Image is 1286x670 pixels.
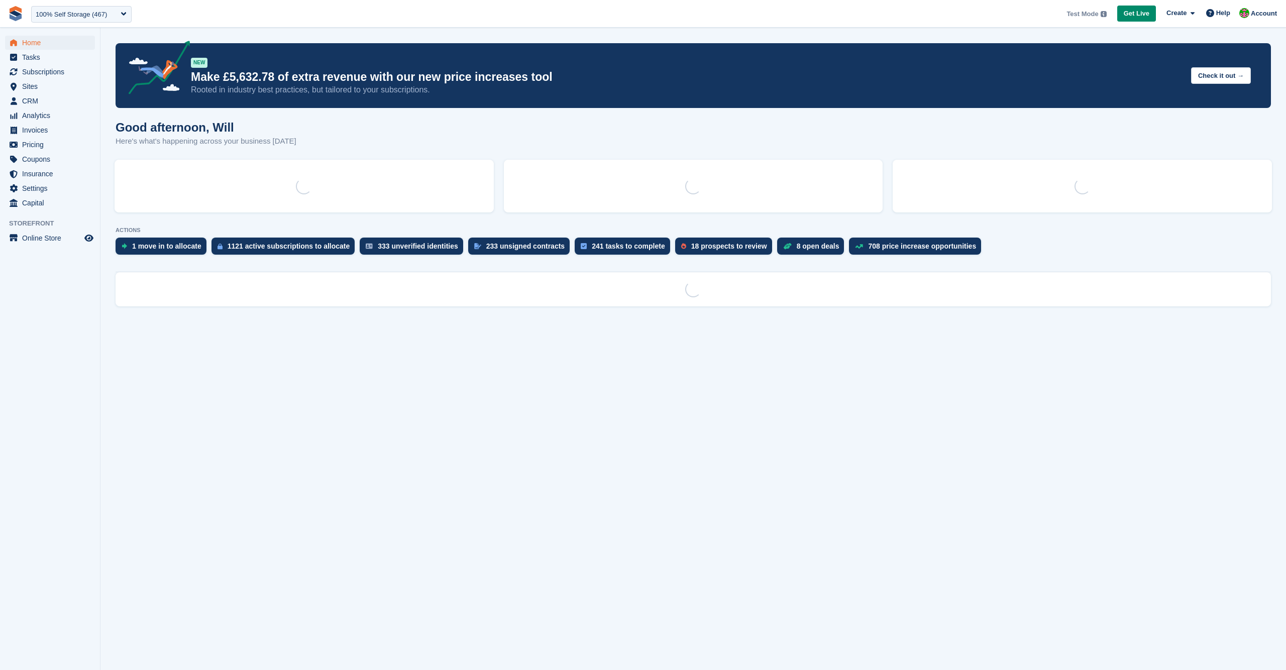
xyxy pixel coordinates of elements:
[797,242,839,250] div: 8 open deals
[22,138,82,152] span: Pricing
[1066,9,1098,19] span: Test Mode
[575,238,675,260] a: 241 tasks to complete
[5,65,95,79] a: menu
[366,243,373,249] img: verify_identity-adf6edd0f0f0b5bbfe63781bf79b02c33cf7c696d77639b501bdc392416b5a36.svg
[5,181,95,195] a: menu
[691,242,767,250] div: 18 prospects to review
[360,238,468,260] a: 333 unverified identities
[122,243,127,249] img: move_ins_to_allocate_icon-fdf77a2bb77ea45bf5b3d319d69a93e2d87916cf1d5bf7949dd705db3b84f3ca.svg
[581,243,587,249] img: task-75834270c22a3079a89374b754ae025e5fb1db73e45f91037f5363f120a921f8.svg
[1251,9,1277,19] span: Account
[5,123,95,137] a: menu
[22,231,82,245] span: Online Store
[1124,9,1149,19] span: Get Live
[191,70,1183,84] p: Make £5,632.78 of extra revenue with our new price increases tool
[22,94,82,108] span: CRM
[681,243,686,249] img: prospect-51fa495bee0391a8d652442698ab0144808aea92771e9ea1ae160a38d050c398.svg
[1166,8,1187,18] span: Create
[849,238,986,260] a: 708 price increase opportunities
[5,167,95,181] a: menu
[777,238,849,260] a: 8 open deals
[116,227,1271,234] p: ACTIONS
[22,152,82,166] span: Coupons
[116,136,296,147] p: Here's what's happening across your business [DATE]
[5,231,95,245] a: menu
[120,41,190,98] img: price-adjustments-announcement-icon-8257ccfd72463d97f412b2fc003d46551f7dbcb40ab6d574587a9cd5c0d94...
[22,196,82,210] span: Capital
[211,238,360,260] a: 1121 active subscriptions to allocate
[83,232,95,244] a: Preview store
[783,243,792,250] img: deal-1b604bf984904fb50ccaf53a9ad4b4a5d6e5aea283cecdc64d6e3604feb123c2.svg
[36,10,107,20] div: 100% Self Storage (467)
[22,50,82,64] span: Tasks
[22,108,82,123] span: Analytics
[592,242,665,250] div: 241 tasks to complete
[378,242,458,250] div: 333 unverified identities
[22,36,82,50] span: Home
[855,244,863,249] img: price_increase_opportunities-93ffe204e8149a01c8c9dc8f82e8f89637d9d84a8eef4429ea346261dce0b2c0.svg
[5,152,95,166] a: menu
[22,123,82,137] span: Invoices
[5,79,95,93] a: menu
[675,238,777,260] a: 18 prospects to review
[1239,8,1249,18] img: Will McNeilly
[5,94,95,108] a: menu
[116,238,211,260] a: 1 move in to allocate
[8,6,23,21] img: stora-icon-8386f47178a22dfd0bd8f6a31ec36ba5ce8667c1dd55bd0f319d3a0aa187defe.svg
[22,79,82,93] span: Sites
[1216,8,1230,18] span: Help
[22,181,82,195] span: Settings
[468,238,575,260] a: 233 unsigned contracts
[191,84,1183,95] p: Rooted in industry best practices, but tailored to your subscriptions.
[228,242,350,250] div: 1121 active subscriptions to allocate
[1101,11,1107,17] img: icon-info-grey-7440780725fd019a000dd9b08b2336e03edf1995a4989e88bcd33f0948082b44.svg
[868,242,976,250] div: 708 price increase opportunities
[5,138,95,152] a: menu
[218,243,223,250] img: active_subscription_to_allocate_icon-d502201f5373d7db506a760aba3b589e785aa758c864c3986d89f69b8ff3...
[5,50,95,64] a: menu
[5,108,95,123] a: menu
[5,36,95,50] a: menu
[116,121,296,134] h1: Good afternoon, Will
[22,65,82,79] span: Subscriptions
[22,167,82,181] span: Insurance
[1117,6,1156,22] a: Get Live
[474,243,481,249] img: contract_signature_icon-13c848040528278c33f63329250d36e43548de30e8caae1d1a13099fd9432cc5.svg
[132,242,201,250] div: 1 move in to allocate
[5,196,95,210] a: menu
[1191,67,1251,84] button: Check it out →
[9,218,100,229] span: Storefront
[191,58,207,68] div: NEW
[486,242,565,250] div: 233 unsigned contracts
